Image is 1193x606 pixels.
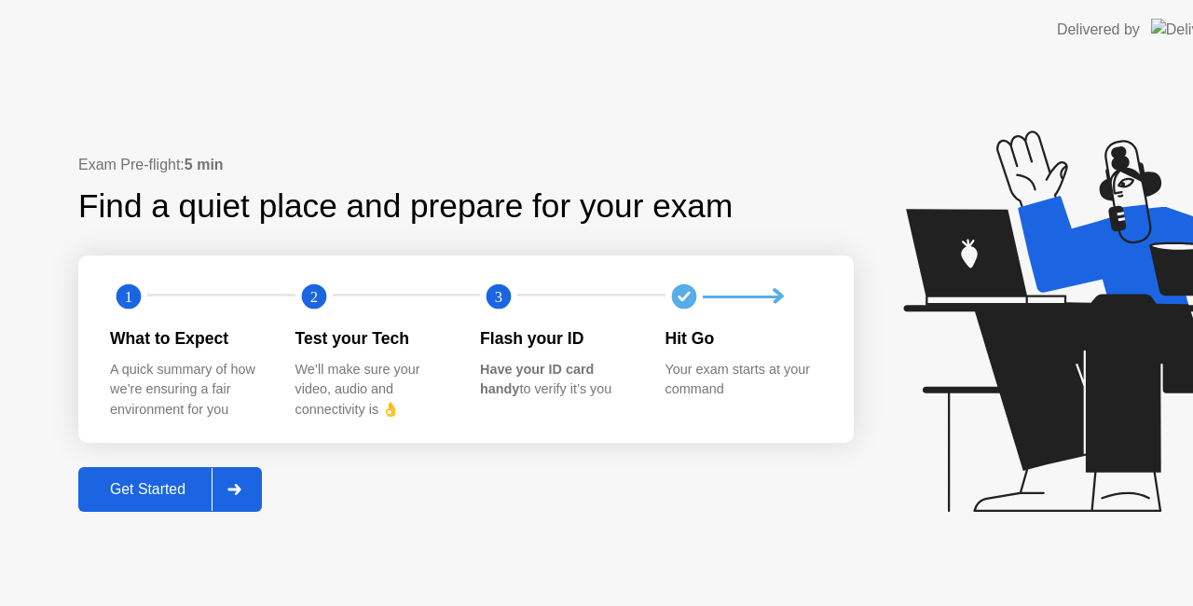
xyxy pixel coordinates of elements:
[295,326,451,351] div: Test your Tech
[665,360,821,400] div: Your exam starts at your command
[309,288,317,306] text: 2
[480,326,636,351] div: Flash your ID
[480,362,594,397] b: Have your ID card handy
[480,360,636,400] div: to verify it’s you
[78,154,854,176] div: Exam Pre-flight:
[495,288,502,306] text: 3
[125,288,132,306] text: 1
[665,326,821,351] div: Hit Go
[78,182,735,231] div: Find a quiet place and prepare for your exam
[110,326,266,351] div: What to Expect
[295,360,451,420] div: We’ll make sure your video, audio and connectivity is 👌
[84,481,212,498] div: Get Started
[78,467,262,512] button: Get Started
[1057,19,1140,41] div: Delivered by
[110,360,266,420] div: A quick summary of how we’re ensuring a fair environment for you
[185,157,224,172] b: 5 min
